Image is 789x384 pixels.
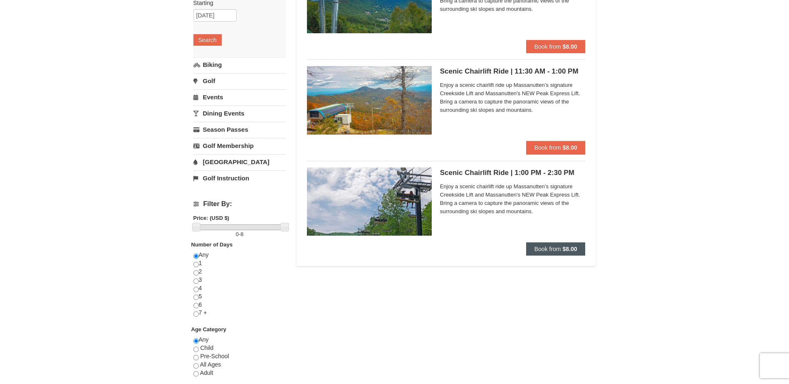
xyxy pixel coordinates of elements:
strong: Number of Days [191,241,233,248]
a: Golf [193,73,286,89]
div: Any 1 2 3 4 5 6 7 + [193,251,286,325]
span: Book from [534,43,561,50]
span: Pre-School [200,353,229,359]
a: Events [193,89,286,105]
a: Golf Instruction [193,170,286,186]
span: 8 [240,231,243,237]
a: Golf Membership [193,138,286,153]
button: Book from $8.00 [526,141,586,154]
span: All Ages [200,361,221,368]
h5: Scenic Chairlift Ride | 11:30 AM - 1:00 PM [440,67,586,76]
img: 24896431-13-a88f1aaf.jpg [307,66,432,134]
a: Biking [193,57,286,72]
strong: Price: (USD $) [193,215,230,221]
strong: $8.00 [562,144,577,151]
span: Book from [534,144,561,151]
span: Child [200,345,213,351]
span: Book from [534,246,561,252]
span: 0 [236,231,239,237]
span: Enjoy a scenic chairlift ride up Massanutten’s signature Creekside Lift and Massanutten's NEW Pea... [440,182,586,216]
strong: $8.00 [562,43,577,50]
button: Book from $8.00 [526,40,586,53]
strong: Age Category [191,326,227,332]
strong: $8.00 [562,246,577,252]
h4: Filter By: [193,200,286,208]
a: Season Passes [193,122,286,137]
span: Adult [200,369,213,376]
h5: Scenic Chairlift Ride | 1:00 PM - 2:30 PM [440,169,586,177]
a: Dining Events [193,106,286,121]
img: 24896431-9-664d1467.jpg [307,167,432,236]
button: Search [193,34,222,46]
button: Book from $8.00 [526,242,586,256]
label: - [193,230,286,239]
span: Enjoy a scenic chairlift ride up Massanutten’s signature Creekside Lift and Massanutten's NEW Pea... [440,81,586,114]
a: [GEOGRAPHIC_DATA] [193,154,286,170]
